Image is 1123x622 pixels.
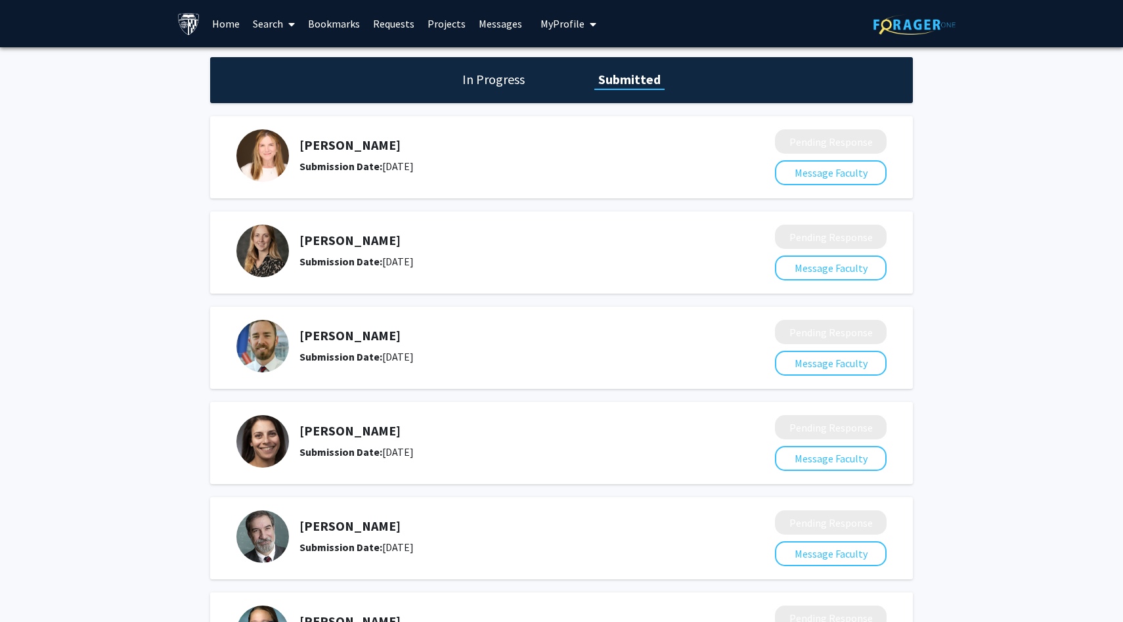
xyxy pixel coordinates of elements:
[301,1,366,47] a: Bookmarks
[299,423,705,439] h5: [PERSON_NAME]
[236,415,289,468] img: Profile Picture
[472,1,529,47] a: Messages
[775,547,887,560] a: Message Faculty
[236,320,289,372] img: Profile Picture
[775,452,887,465] a: Message Faculty
[299,349,705,365] div: [DATE]
[236,225,289,277] img: Profile Picture
[246,1,301,47] a: Search
[775,160,887,185] button: Message Faculty
[299,254,705,269] div: [DATE]
[775,225,887,249] button: Pending Response
[299,255,382,268] b: Submission Date:
[299,137,705,153] h5: [PERSON_NAME]
[775,510,887,535] button: Pending Response
[775,129,887,154] button: Pending Response
[206,1,246,47] a: Home
[775,415,887,439] button: Pending Response
[177,12,200,35] img: Johns Hopkins University Logo
[299,541,382,554] b: Submission Date:
[366,1,421,47] a: Requests
[299,233,705,248] h5: [PERSON_NAME]
[236,129,289,182] img: Profile Picture
[775,357,887,370] a: Message Faculty
[421,1,472,47] a: Projects
[775,261,887,275] a: Message Faculty
[299,160,382,173] b: Submission Date:
[873,14,956,35] img: ForagerOne Logo
[775,351,887,376] button: Message Faculty
[775,255,887,280] button: Message Faculty
[540,17,584,30] span: My Profile
[299,518,705,534] h5: [PERSON_NAME]
[299,445,382,458] b: Submission Date:
[299,158,705,174] div: [DATE]
[458,70,529,89] h1: In Progress
[775,320,887,344] button: Pending Response
[299,350,382,363] b: Submission Date:
[299,539,705,555] div: [DATE]
[299,444,705,460] div: [DATE]
[775,446,887,471] button: Message Faculty
[299,328,705,344] h5: [PERSON_NAME]
[594,70,665,89] h1: Submitted
[236,510,289,563] img: Profile Picture
[775,541,887,566] button: Message Faculty
[775,166,887,179] a: Message Faculty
